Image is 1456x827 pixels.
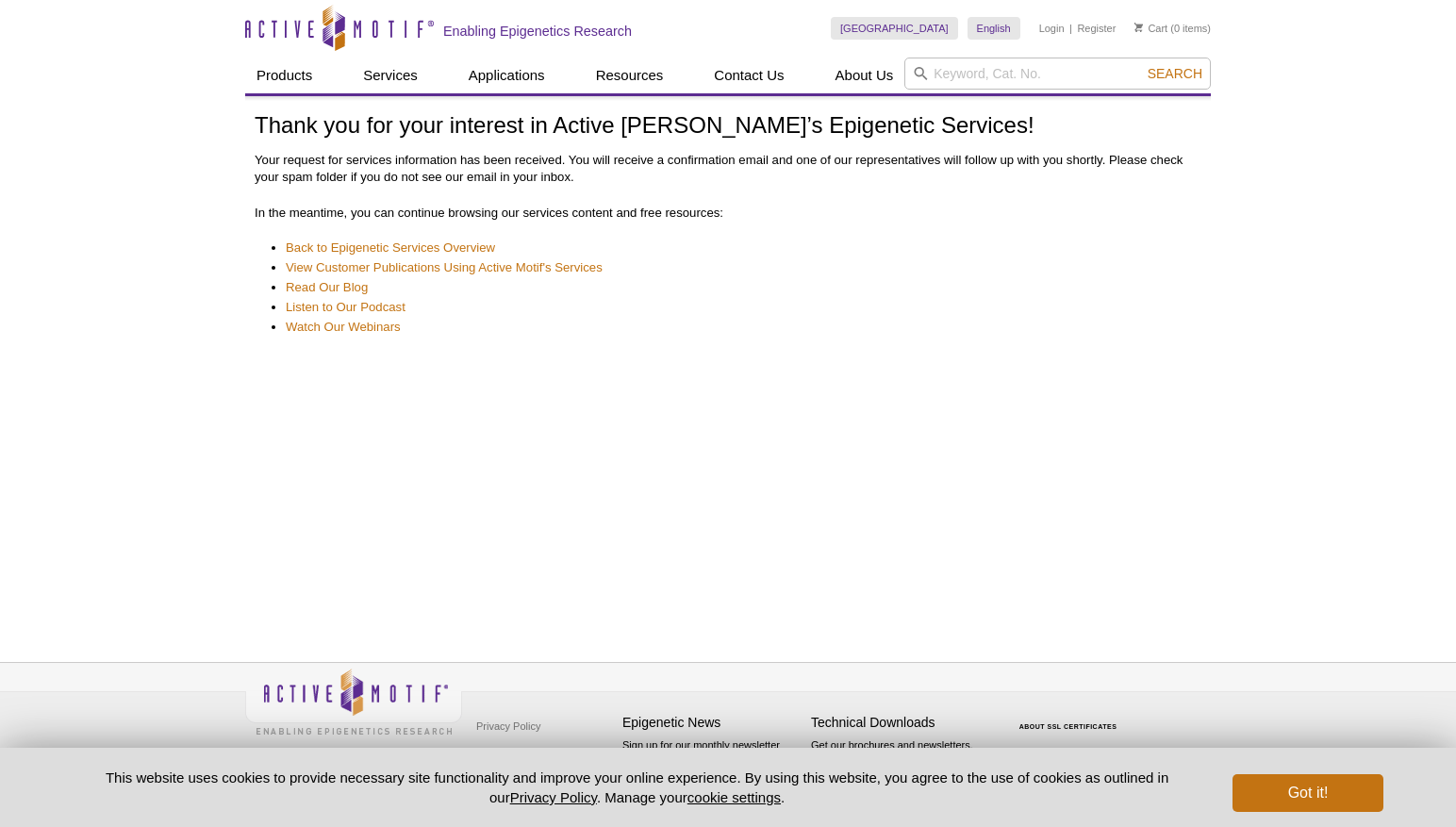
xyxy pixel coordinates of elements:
a: English [968,17,1020,40]
p: Get our brochures and newsletters, or request them by mail. [811,737,990,786]
a: Services [352,58,429,93]
p: Sign up for our monthly newsletter highlighting recent publications in the field of epigenetics. [622,737,802,802]
a: Listen to Our Podcast [286,299,405,316]
table: Click to Verify - This site chose Symantec SSL for secure e-commerce and confidential communicati... [1000,696,1141,737]
a: Login [1039,22,1065,35]
h4: Technical Downloads [811,715,990,731]
img: Your Cart [1134,23,1143,32]
h4: Epigenetic News [622,715,802,731]
input: Keyword, Cat. No. [904,58,1211,90]
a: Back to Epigenetic Services Overview [286,240,495,256]
img: Active Motif, [245,663,462,739]
span: Search [1148,66,1202,81]
a: About Us [824,58,905,93]
a: Terms & Conditions [472,740,571,769]
a: Privacy Policy [510,789,597,805]
a: Register [1077,22,1116,35]
button: Search [1142,65,1208,82]
a: Contact Us [703,58,795,93]
button: Got it! [1233,774,1383,812]
button: cookie settings [687,789,781,805]
a: ABOUT SSL CERTIFICATES [1019,723,1117,730]
p: Your request for services information has been received. You will receive a confirmation email an... [255,152,1201,186]
h1: Thank you for your interest in Active [PERSON_NAME]’s Epigenetic Services! [255,113,1201,141]
p: In the meantime, you can continue browsing our services content and free resources: [255,205,1201,222]
a: Applications [457,58,556,93]
a: Cart [1134,22,1167,35]
a: Watch Our Webinars [286,319,401,336]
a: Products [245,58,323,93]
a: Read Our Blog [286,279,368,296]
li: | [1069,17,1072,40]
a: Resources [585,58,675,93]
li: (0 items) [1134,17,1211,40]
p: This website uses cookies to provide necessary site functionality and improve your online experie... [73,768,1201,807]
a: [GEOGRAPHIC_DATA] [831,17,958,40]
a: View Customer Publications Using Active Motif's Services [286,259,603,276]
a: Privacy Policy [472,712,545,740]
h2: Enabling Epigenetics Research [443,23,632,40]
